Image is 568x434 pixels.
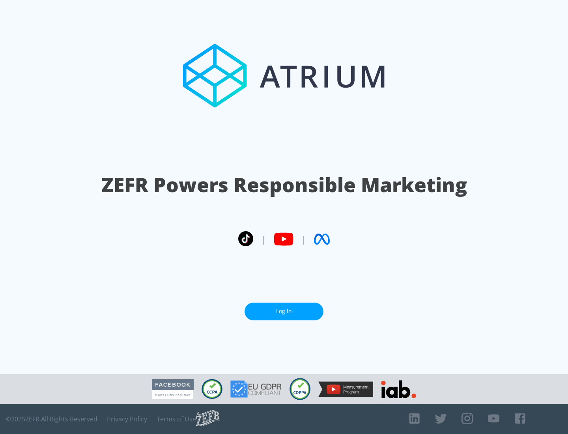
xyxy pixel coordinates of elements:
h1: ZEFR Powers Responsible Marketing [101,171,467,198]
span: | [261,233,266,245]
img: IAB [381,380,416,398]
img: GDPR Compliant [230,380,282,398]
img: Facebook Marketing Partner [152,379,194,399]
img: COPPA Compliant [290,378,310,400]
a: Privacy Policy [107,415,147,423]
a: Terms of Use [157,415,196,423]
a: Log In [245,303,323,320]
img: YouTube Measurement Program [318,382,373,397]
span: © 2025 ZEFR All Rights Reserved [6,415,97,423]
img: CCPA Compliant [202,379,222,399]
span: | [301,233,306,245]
